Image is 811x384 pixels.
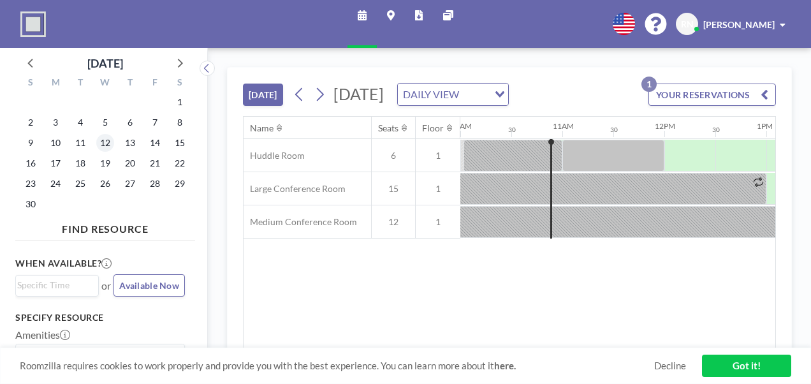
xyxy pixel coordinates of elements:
div: Search for option [398,84,508,105]
div: T [117,75,142,92]
div: S [167,75,192,92]
span: Large Conference Room [244,183,346,195]
span: Wednesday, November 5, 2025 [96,114,114,131]
span: Friday, November 14, 2025 [146,134,164,152]
span: Wednesday, November 12, 2025 [96,134,114,152]
div: [DATE] [87,54,123,72]
span: Huddle Room [244,150,305,161]
div: 30 [610,126,618,134]
div: Seats [378,122,398,134]
span: or [101,279,111,292]
p: 1 [641,77,657,92]
span: Monday, November 17, 2025 [47,154,64,172]
div: S [18,75,43,92]
img: organization-logo [20,11,46,37]
div: T [68,75,93,92]
span: 1 [416,183,460,195]
span: Saturday, November 29, 2025 [171,175,189,193]
span: Thursday, November 6, 2025 [121,114,139,131]
span: 6 [372,150,415,161]
div: 30 [712,126,720,134]
div: M [43,75,68,92]
span: Roomzilla requires cookies to work properly and provide you with the best experience. You can lea... [20,360,654,372]
span: [DATE] [333,84,384,103]
span: Saturday, November 8, 2025 [171,114,189,131]
div: Floor [422,122,444,134]
span: Monday, November 3, 2025 [47,114,64,131]
span: Friday, November 28, 2025 [146,175,164,193]
span: Thursday, November 20, 2025 [121,154,139,172]
input: Search for option [17,278,91,292]
span: Friday, November 21, 2025 [146,154,164,172]
span: Friday, November 7, 2025 [146,114,164,131]
div: 1PM [757,121,773,131]
div: Search for option [16,344,184,366]
span: Tuesday, November 4, 2025 [71,114,89,131]
span: Wednesday, November 19, 2025 [96,154,114,172]
a: here. [494,360,516,371]
span: 12 [372,216,415,228]
div: F [142,75,167,92]
span: 1 [416,150,460,161]
span: Monday, November 24, 2025 [47,175,64,193]
div: W [93,75,118,92]
h3: Specify resource [15,312,185,323]
span: Saturday, November 1, 2025 [171,93,189,111]
input: Search for option [17,347,177,364]
button: YOUR RESERVATIONS1 [648,84,776,106]
button: [DATE] [243,84,283,106]
div: Search for option [16,276,98,295]
span: Tuesday, November 18, 2025 [71,154,89,172]
a: Decline [654,360,686,372]
span: [PERSON_NAME] [703,19,775,30]
span: Medium Conference Room [244,216,357,228]
span: 1 [416,216,460,228]
span: Thursday, November 27, 2025 [121,175,139,193]
button: Available Now [113,274,185,297]
span: Sunday, November 2, 2025 [22,114,40,131]
a: Got it! [702,355,791,377]
span: Saturday, November 22, 2025 [171,154,189,172]
span: Thursday, November 13, 2025 [121,134,139,152]
label: Amenities [15,329,70,341]
span: Sunday, November 30, 2025 [22,195,40,213]
div: 30 [508,126,516,134]
span: 15 [372,183,415,195]
span: Sunday, November 23, 2025 [22,175,40,193]
div: Name [250,122,274,134]
div: 12PM [655,121,675,131]
div: 11AM [553,121,574,131]
span: Wednesday, November 26, 2025 [96,175,114,193]
h4: FIND RESOURCE [15,218,195,235]
span: Tuesday, November 25, 2025 [71,175,89,193]
input: Search for option [463,86,487,103]
span: Sunday, November 9, 2025 [22,134,40,152]
div: 10AM [451,121,472,131]
span: Sunday, November 16, 2025 [22,154,40,172]
span: Available Now [119,280,179,291]
span: Monday, November 10, 2025 [47,134,64,152]
span: Tuesday, November 11, 2025 [71,134,89,152]
span: DAILY VIEW [400,86,462,103]
span: Saturday, November 15, 2025 [171,134,189,152]
span: RN [681,18,694,30]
